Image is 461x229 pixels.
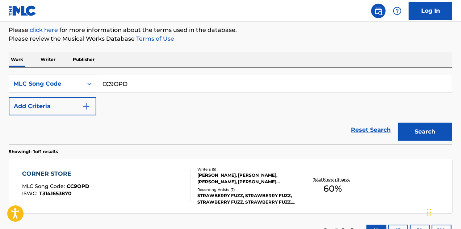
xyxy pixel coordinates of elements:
[82,102,91,111] img: 9d2ae6d4665cec9f34b9.svg
[347,122,394,138] a: Reset Search
[71,52,97,67] p: Publisher
[67,183,89,189] span: CC9OPD
[135,35,174,42] a: Terms of Use
[197,187,296,192] div: Recording Artists ( 7 )
[197,167,296,172] div: Writers ( 5 )
[13,79,79,88] div: MLC Song Code
[409,2,452,20] a: Log In
[9,26,452,34] p: Please for more information about the terms used in the database.
[9,75,452,144] form: Search Form
[38,52,58,67] p: Writer
[22,190,39,197] span: ISWC :
[197,192,296,205] div: STRAWBERRY FUZZ, STRAWBERRY FUZZ, STRAWBERRY FUZZ, STRAWBERRY FUZZ, STRAWBERRY FUZZ
[374,7,383,15] img: search
[324,182,342,195] span: 60 %
[9,159,452,213] a: CORNER STOREMLC Song Code:CC9OPDISWC:T3141653870Writers (5)[PERSON_NAME], [PERSON_NAME], [PERSON_...
[425,194,461,229] iframe: Chat Widget
[9,5,37,16] img: MLC Logo
[22,183,67,189] span: MLC Song Code :
[393,7,402,15] img: help
[390,4,405,18] div: Help
[9,34,452,43] p: Please review the Musical Works Database
[427,201,431,223] div: Drag
[30,26,58,33] a: click here
[371,4,386,18] a: Public Search
[22,169,89,178] div: CORNER STORE
[9,97,96,115] button: Add Criteria
[197,172,296,185] div: [PERSON_NAME], [PERSON_NAME], [PERSON_NAME], [PERSON_NAME] [PERSON_NAME], [PERSON_NAME]
[9,148,58,155] p: Showing 1 - 1 of 1 results
[39,190,72,197] span: T3141653870
[9,52,25,67] p: Work
[398,123,452,141] button: Search
[314,177,352,182] p: Total Known Shares:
